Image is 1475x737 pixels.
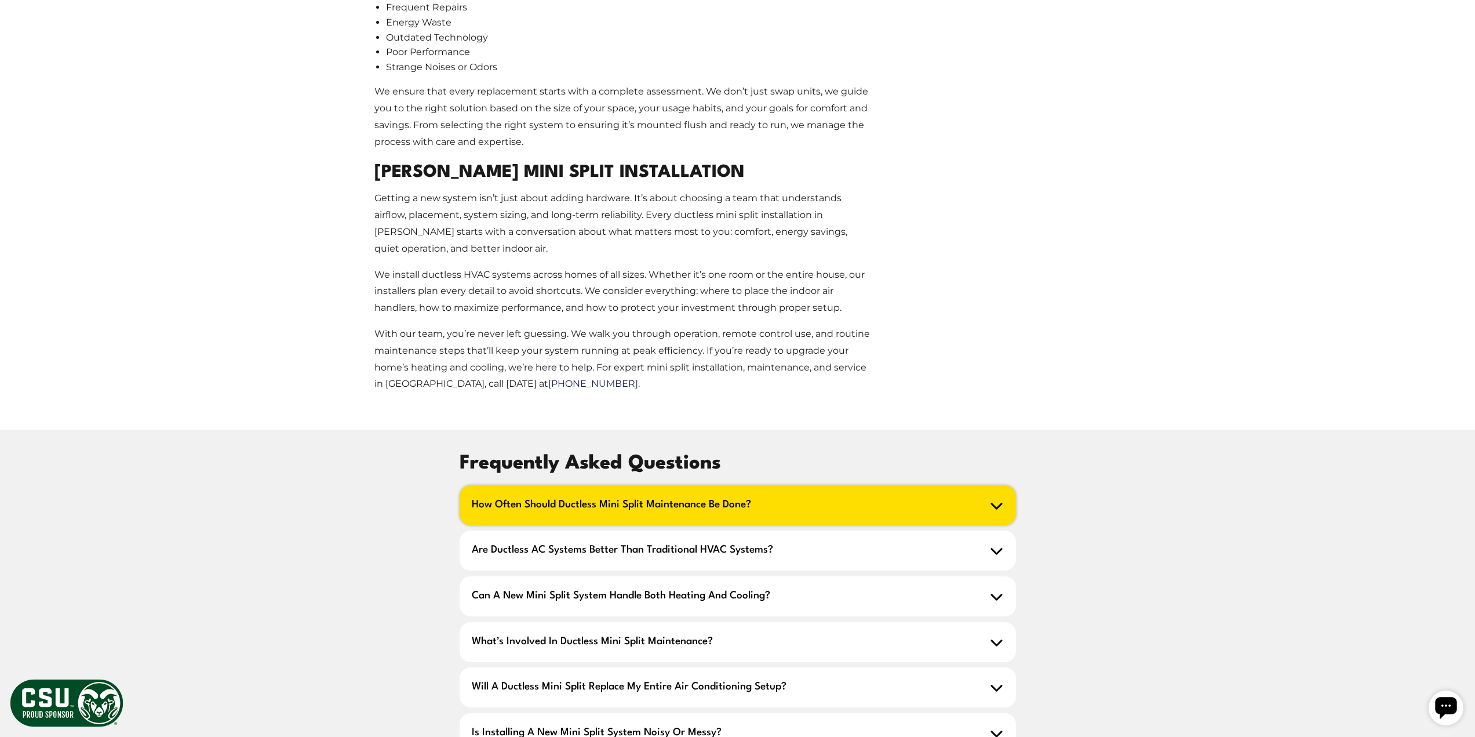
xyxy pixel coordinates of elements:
li: Strange Noises or Odors [386,60,872,75]
h2: Are ductless AC systems better than traditional HVAC systems? [460,531,1016,571]
p: We install ductless HVAC systems across homes of all sizes. Whether it’s one room or the entire h... [374,267,872,317]
h2: How often should ductless mini split maintenance be done? [460,485,1016,525]
p: Getting a new system isn’t just about adding hardware. It’s about choosing a team that understand... [374,190,872,257]
h2: [PERSON_NAME] Mini Split Installation [374,160,872,186]
p: With our team, you’re never left guessing. We walk you through operation, remote control use, and... [374,326,872,393]
h2: Will a ductless mini split replace my entire air conditioning setup? [460,667,1016,707]
span: Frequently Asked Questions [460,454,721,473]
li: Poor Performance [386,45,872,60]
img: CSU Sponsor Badge [9,678,125,728]
li: Outdated Technology [386,30,872,45]
a: [PHONE_NUMBER] [548,378,638,389]
h2: What’s involved in ductless mini split maintenance? [460,622,1016,662]
p: We ensure that every replacement starts with a complete assessment. We don’t just swap units, we ... [374,83,872,150]
li: Energy Waste [386,15,872,30]
div: Open chat widget [5,5,39,39]
h2: Can a new mini split system handle both heating and cooling? [460,576,1016,616]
